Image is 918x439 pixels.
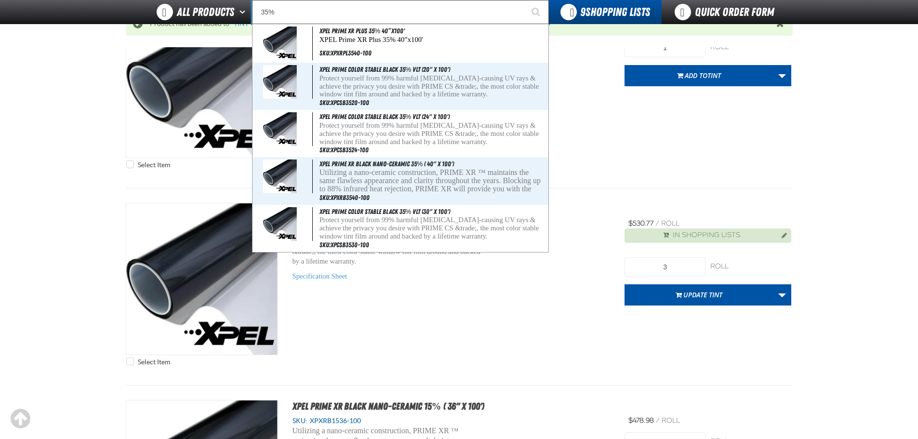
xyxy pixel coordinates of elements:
[126,160,134,168] input: Select Item
[319,208,450,215] span: XPEL PRIME Color Stable Black 35% VLT (30" x 100')
[126,203,278,355] img: XPEL PRIME XR Black Nano-Ceramic 15% ( 40" x 100')
[293,400,484,412] a: XPEL PRIME XR Black Nano-Ceramic 15% ( 36" x 100')
[580,5,650,19] span: Shopping Lists
[126,6,278,158] img: XPEL PRIME Color Stable Black 15% VLT (20" x 100')
[774,229,789,240] button: Manage current product in the Shopping List
[293,272,347,280] a: Specification Sheet
[319,216,546,240] p: Protect yourself from 99% harmful [MEDICAL_DATA]-causing UV rays & achieve the privacy you desire...
[263,207,297,241] img: 611d5b0e27661181981839-XPEL-Tint-Roll.jpg
[319,49,372,57] span: SKU:XPXRPL3540-100
[319,194,370,201] span: SKU:XPXRB3540-100
[319,27,405,35] span: XPEL Prime XR Plus 35% 40”x100'
[319,146,369,154] span: SKU:XPCSB3524-100
[126,6,278,158] : View Details of the XPEL PRIME Color Stable Black 15% VLT (20" x 100')
[177,3,234,21] span: All Products
[263,160,297,193] img: 611d5b0e27661181981839-XPEL-Tint-Roll.jpg
[126,160,170,170] label: Select Item
[685,71,721,80] span: Add to
[625,65,773,86] button: Add toTINT
[263,65,297,99] img: 611d5b0e27661181981839-XPEL-Tint-Roll.jpg
[625,257,705,277] input: Product Quantity
[126,358,134,365] input: Select Item
[126,358,170,367] label: Select Item
[234,20,249,27] a: TINT
[707,71,721,80] span: TINT
[673,231,740,240] span: In Shopping Lists
[773,284,791,306] a: More Actions
[319,99,369,106] span: SKU:XPCSB3520-100
[580,5,585,19] strong: 9
[263,27,297,60] img: 611d5b0e27661181981839-XPEL-Tint-Roll.jpg
[319,241,369,249] span: SKU:XPCSB3530-100
[319,113,450,120] span: XPEL PRIME Color Stable Black 35% VLT (24" x 100')
[319,66,450,73] span: XPEL PRIME Color Stable Black 35% VLT (20" x 100')
[319,160,454,168] span: XPEL PRIME XR Black Nano-Ceramic 35% ( 40" x 100')
[126,203,278,355] : View Details of the XPEL PRIME XR Black Nano-Ceramic 15% ( 40" x 100')
[293,416,611,426] div: SKU:
[625,38,705,57] input: Product Quantity
[263,112,297,146] img: 611d5b0e27661181981839-XPEL-Tint-Roll.jpg
[10,408,31,429] div: Scroll to the top
[655,219,659,227] span: /
[307,417,361,425] span: XPXRB1536-100
[710,43,791,52] div: roll
[628,219,653,227] span: $530.77
[773,65,791,86] a: More Actions
[319,74,546,98] p: Protect yourself from 99% harmful [MEDICAL_DATA]-causing UV rays & achieve the privacy you desire...
[319,121,546,146] p: Protect yourself from 99% harmful [MEDICAL_DATA]-causing UV rays & achieve the privacy you desire...
[628,416,654,425] span: $478.98
[319,36,546,44] p: XPEL Prime XR Plus 35% 40”x100'
[710,262,791,271] div: roll
[661,219,679,227] span: roll
[662,416,680,425] span: roll
[625,284,773,306] button: Update TINT
[319,169,546,209] p: Utilizing a nano-ceramic construction, PRIME XR ™ maintains the same flawless appearance and clar...
[656,416,660,425] span: /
